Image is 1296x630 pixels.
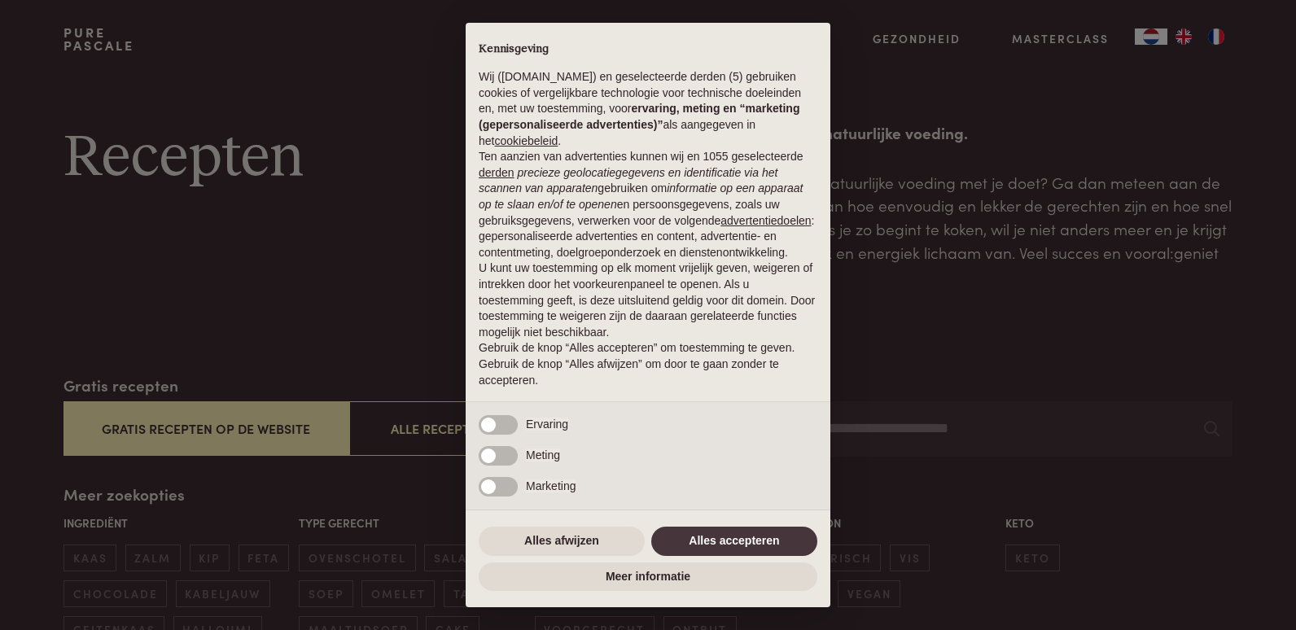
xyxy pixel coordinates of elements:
[526,448,560,462] span: Meting
[479,69,817,149] p: Wij ([DOMAIN_NAME]) en geselecteerde derden (5) gebruiken cookies of vergelijkbare technologie vo...
[526,479,576,492] span: Marketing
[479,527,645,556] button: Alles afwijzen
[479,260,817,340] p: U kunt uw toestemming op elk moment vrijelijk geven, weigeren of intrekken door het voorkeurenpan...
[479,42,817,57] h2: Kennisgeving
[479,340,817,388] p: Gebruik de knop “Alles accepteren” om toestemming te geven. Gebruik de knop “Alles afwijzen” om d...
[720,213,811,230] button: advertentiedoelen
[526,418,568,431] span: Ervaring
[479,562,817,592] button: Meer informatie
[479,149,817,260] p: Ten aanzien van advertenties kunnen wij en 1055 geselecteerde gebruiken om en persoonsgegevens, z...
[479,165,514,182] button: derden
[479,102,799,131] strong: ervaring, meting en “marketing (gepersonaliseerde advertenties)”
[494,134,558,147] a: cookiebeleid
[479,166,777,195] em: precieze geolocatiegegevens en identificatie via het scannen van apparaten
[479,182,803,211] em: informatie op een apparaat op te slaan en/of te openen
[651,527,817,556] button: Alles accepteren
